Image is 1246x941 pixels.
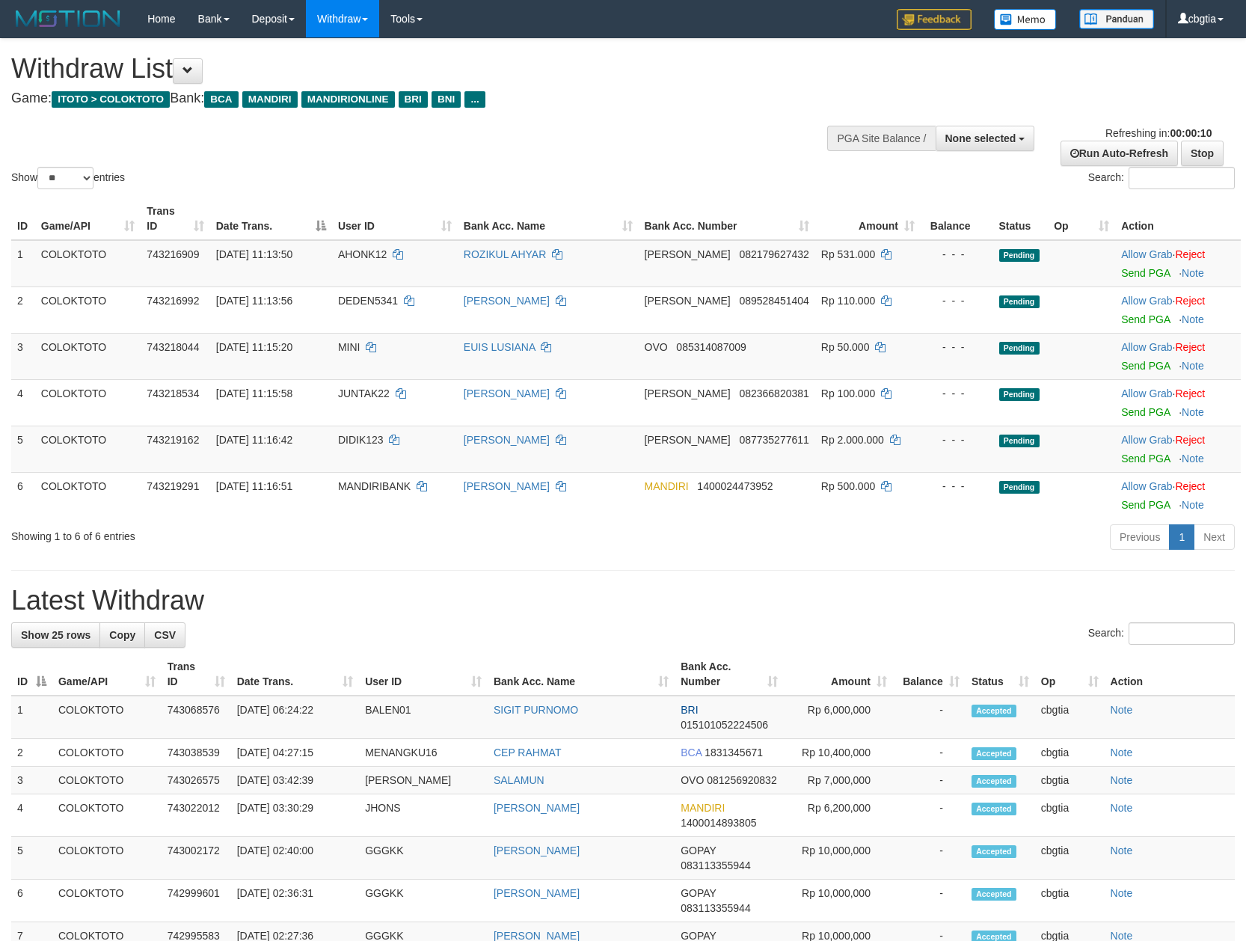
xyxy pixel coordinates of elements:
[1115,472,1241,518] td: ·
[972,845,1016,858] span: Accepted
[464,434,550,446] a: [PERSON_NAME]
[464,387,550,399] a: [PERSON_NAME]
[645,248,731,260] span: [PERSON_NAME]
[1115,197,1241,240] th: Action
[52,696,162,739] td: COLOKTOTO
[784,794,893,837] td: Rp 6,200,000
[999,249,1040,262] span: Pending
[52,739,162,767] td: COLOKTOTO
[999,342,1040,355] span: Pending
[681,845,716,856] span: GOPAY
[162,739,231,767] td: 743038539
[1121,406,1170,418] a: Send PGA
[821,341,870,353] span: Rp 50.000
[1035,739,1105,767] td: cbgtia
[893,837,966,880] td: -
[338,341,360,353] span: MINI
[204,91,238,108] span: BCA
[999,388,1040,401] span: Pending
[1182,360,1204,372] a: Note
[11,167,125,189] label: Show entries
[821,387,875,399] span: Rp 100.000
[739,248,808,260] span: Copy 082179627432 to clipboard
[784,696,893,739] td: Rp 6,000,000
[11,379,35,426] td: 4
[739,434,808,446] span: Copy 087735277611 to clipboard
[231,767,359,794] td: [DATE] 03:42:39
[52,767,162,794] td: COLOKTOTO
[893,696,966,739] td: -
[399,91,428,108] span: BRI
[494,845,580,856] a: [PERSON_NAME]
[359,767,488,794] td: [PERSON_NAME]
[784,653,893,696] th: Amount: activate to sort column ascending
[301,91,395,108] span: MANDIRIONLINE
[784,837,893,880] td: Rp 10,000,000
[1111,887,1133,899] a: Note
[936,126,1035,151] button: None selected
[216,480,292,492] span: [DATE] 11:16:51
[893,739,966,767] td: -
[242,91,298,108] span: MANDIRI
[1121,453,1170,465] a: Send PGA
[458,197,639,240] th: Bank Acc. Name: activate to sort column ascending
[821,434,884,446] span: Rp 2.000.000
[359,837,488,880] td: GGGKK
[927,247,987,262] div: - - -
[1194,524,1235,550] a: Next
[1111,774,1133,786] a: Note
[927,432,987,447] div: - - -
[681,802,725,814] span: MANDIRI
[681,747,702,758] span: BCA
[216,248,292,260] span: [DATE] 11:13:50
[999,481,1040,494] span: Pending
[154,629,176,641] span: CSV
[1111,802,1133,814] a: Note
[144,622,185,648] a: CSV
[639,197,815,240] th: Bank Acc. Number: activate to sort column ascending
[464,248,546,260] a: ROZIKUL AHYAR
[645,341,668,353] span: OVO
[927,386,987,401] div: - - -
[494,887,580,899] a: [PERSON_NAME]
[35,472,141,518] td: COLOKTOTO
[1115,286,1241,333] td: ·
[141,197,209,240] th: Trans ID: activate to sort column ascending
[35,240,141,287] td: COLOKTOTO
[162,880,231,922] td: 742999601
[1088,167,1235,189] label: Search:
[681,859,750,871] span: Copy 083113355944 to clipboard
[1111,704,1133,716] a: Note
[11,426,35,472] td: 5
[1181,141,1224,166] a: Stop
[11,767,52,794] td: 3
[1121,360,1170,372] a: Send PGA
[1121,387,1172,399] a: Allow Grab
[1035,767,1105,794] td: cbgtia
[1110,524,1170,550] a: Previous
[231,739,359,767] td: [DATE] 04:27:15
[1035,696,1105,739] td: cbgtia
[681,887,716,899] span: GOPAY
[109,629,135,641] span: Copy
[1121,341,1172,353] a: Allow Grab
[464,341,535,353] a: EUIS LUSIANA
[162,837,231,880] td: 743002172
[1079,9,1154,29] img: panduan.png
[893,653,966,696] th: Balance: activate to sort column ascending
[1105,127,1212,139] span: Refreshing in:
[1088,622,1235,645] label: Search:
[1182,453,1204,465] a: Note
[1048,197,1115,240] th: Op: activate to sort column ascending
[1176,341,1206,353] a: Reject
[216,434,292,446] span: [DATE] 11:16:42
[697,480,773,492] span: Copy 1400024473952 to clipboard
[147,387,199,399] span: 743218534
[966,653,1035,696] th: Status: activate to sort column ascending
[1121,313,1170,325] a: Send PGA
[1115,426,1241,472] td: ·
[705,747,763,758] span: Copy 1831345671 to clipboard
[1176,434,1206,446] a: Reject
[676,341,746,353] span: Copy 085314087009 to clipboard
[162,767,231,794] td: 743026575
